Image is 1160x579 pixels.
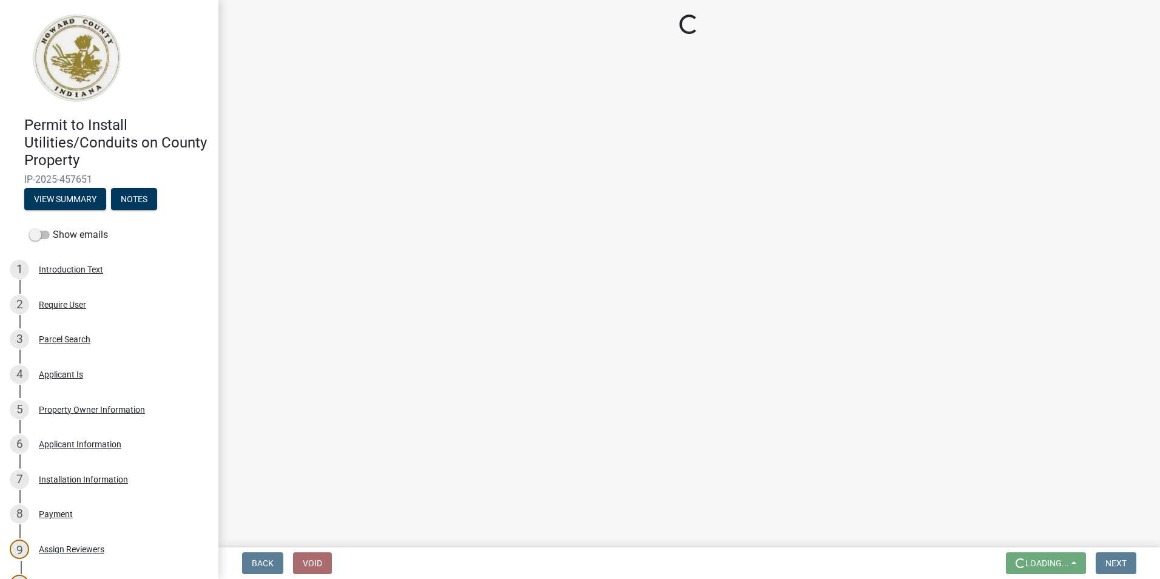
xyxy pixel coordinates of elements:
div: Introduction Text [39,265,103,274]
div: 4 [10,365,29,384]
wm-modal-confirm: Notes [111,195,157,205]
wm-modal-confirm: Summary [24,195,106,205]
span: Back [252,558,274,568]
div: 9 [10,540,29,559]
span: Loading... [1025,558,1069,568]
h4: Permit to Install Utilities/Conduits on County Property [24,117,209,169]
label: Show emails [29,228,108,242]
div: Payment [39,510,73,518]
div: Applicant Information [39,440,121,449]
button: Back [242,552,283,574]
div: 7 [10,470,29,489]
div: 5 [10,400,29,419]
button: Next [1096,552,1136,574]
div: 6 [10,435,29,454]
div: Require User [39,300,86,309]
div: Property Owner Information [39,405,145,414]
div: Installation Information [39,475,128,484]
div: 2 [10,295,29,314]
div: Applicant Is [39,370,83,379]
button: Void [293,552,332,574]
div: 1 [10,260,29,279]
img: Howard County, Indiana [24,13,128,104]
span: Next [1105,558,1127,568]
div: Parcel Search [39,335,90,344]
button: Loading... [1006,552,1086,574]
div: 8 [10,504,29,524]
div: Assign Reviewers [39,545,104,554]
span: IP-2025-457651 [24,174,194,185]
div: 3 [10,330,29,349]
button: Notes [111,188,157,210]
button: View Summary [24,188,106,210]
